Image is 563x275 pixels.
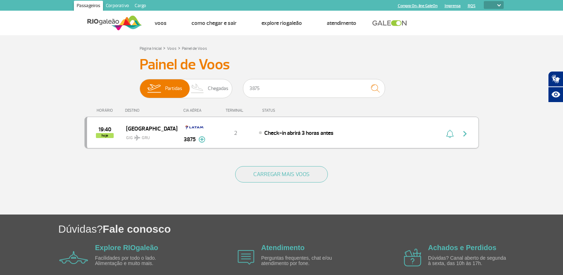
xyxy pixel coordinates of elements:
a: Achados e Perdidos [428,244,496,252]
a: Corporativo [103,1,132,12]
span: Chegadas [208,79,228,98]
a: Atendimento [327,20,356,27]
a: Imprensa [445,4,461,8]
input: Voo, cidade ou cia aérea [243,79,385,98]
div: TERMINAL [212,108,259,113]
a: RQS [468,4,476,8]
span: hoje [96,133,114,138]
span: 2025-09-25 19:40:00 [98,127,111,132]
p: Dúvidas? Canal aberto de segunda à sexta, das 10h às 17h. [428,255,510,266]
a: Compra On-line GaleOn [398,4,438,8]
span: 3875 [184,135,196,144]
button: CARREGAR MAIS VOOS [235,166,328,183]
span: Partidas [165,79,182,98]
a: Como chegar e sair [191,20,237,27]
img: sino-painel-voo.svg [446,129,454,138]
h3: Painel de Voos [140,56,424,74]
p: Facilidades por todo o lado. Alimentação e muito mais. [95,255,177,266]
a: > [163,44,166,52]
span: Fale conosco [103,223,171,235]
img: slider-desembarque [187,79,208,98]
button: Abrir recursos assistivos. [548,87,563,102]
img: seta-direita-painel-voo.svg [461,129,469,138]
img: destiny_airplane.svg [134,135,140,141]
h1: Dúvidas? [58,222,563,236]
a: > [178,44,180,52]
a: Voos [167,46,177,51]
img: airplane icon [404,249,421,266]
div: Plugin de acessibilidade da Hand Talk. [548,71,563,102]
a: Atendimento [261,244,304,252]
a: Passageiros [74,1,103,12]
div: CIA AÉREA [177,108,212,113]
div: HORÁRIO [87,108,125,113]
img: mais-info-painel-voo.svg [199,136,205,143]
img: airplane icon [59,251,88,264]
a: Explore RIOgaleão [95,244,158,252]
p: Perguntas frequentes, chat e/ou atendimento por fone. [261,255,343,266]
span: Check-in abrirá 3 horas antes [264,129,334,137]
a: Explore RIOgaleão [261,20,302,27]
a: Voos [155,20,167,27]
img: airplane icon [238,250,254,265]
a: Painel de Voos [182,46,207,51]
span: 2 [234,129,237,137]
span: GIG [126,131,172,141]
button: Abrir tradutor de língua de sinais. [548,71,563,87]
span: [GEOGRAPHIC_DATA] [126,124,172,133]
span: GRU [142,135,150,141]
div: DESTINO [125,108,177,113]
div: STATUS [259,108,316,113]
a: Cargo [132,1,149,12]
a: Página Inicial [140,46,162,51]
img: slider-embarque [143,79,165,98]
